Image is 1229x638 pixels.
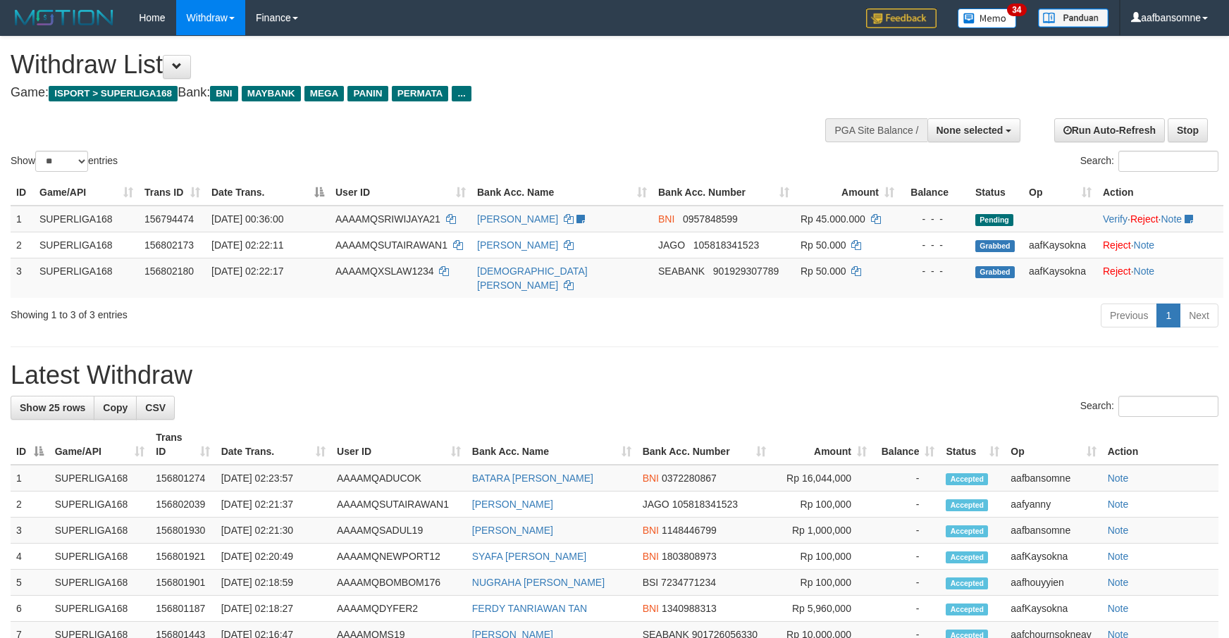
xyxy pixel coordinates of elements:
span: BSI [643,577,659,588]
span: 34 [1007,4,1026,16]
th: User ID: activate to sort column ascending [331,425,467,465]
th: Status: activate to sort column ascending [940,425,1005,465]
td: Rp 1,000,000 [772,518,872,544]
td: AAAAMQDYFER2 [331,596,467,622]
span: Grabbed [975,240,1015,252]
input: Search: [1118,396,1218,417]
img: Button%20Memo.svg [958,8,1017,28]
span: Copy 105818341523 to clipboard [693,239,759,251]
div: - - - [906,264,964,278]
td: SUPERLIGA168 [49,596,151,622]
span: BNI [658,213,674,225]
a: BATARA [PERSON_NAME] [472,473,593,484]
span: Copy 0957848599 to clipboard [683,213,738,225]
h1: Latest Withdraw [11,361,1218,389]
a: [PERSON_NAME] [472,525,553,536]
a: Note [1108,551,1129,562]
span: CSV [145,402,166,413]
a: SYAFA [PERSON_NAME] [472,551,586,562]
td: 156801901 [150,570,215,596]
span: Accepted [946,577,988,589]
a: Verify [1103,213,1128,225]
span: Copy 901929307789 to clipboard [713,265,779,277]
th: ID [11,180,34,206]
td: - [872,596,941,622]
td: aafKaysokna [1023,232,1097,258]
td: aafKaysokna [1023,258,1097,298]
a: Note [1134,239,1155,251]
th: Action [1102,425,1218,465]
th: Game/API: activate to sort column ascending [34,180,139,206]
a: Previous [1101,304,1157,327]
span: PERMATA [392,86,449,101]
td: 156801274 [150,465,215,492]
span: Accepted [946,551,988,563]
span: BNI [643,525,659,536]
a: [PERSON_NAME] [472,499,553,510]
a: [PERSON_NAME] [477,213,558,225]
a: Next [1180,304,1218,327]
span: BNI [643,603,659,614]
div: PGA Site Balance / [825,118,927,142]
select: Showentries [35,151,88,172]
td: aafKaysokna [1005,544,1101,570]
a: Reject [1103,239,1131,251]
th: ID: activate to sort column descending [11,425,49,465]
td: SUPERLIGA168 [34,258,139,298]
span: Accepted [946,499,988,511]
a: Run Auto-Refresh [1054,118,1165,142]
a: Note [1108,473,1129,484]
label: Search: [1080,151,1218,172]
td: 2 [11,232,34,258]
td: Rp 5,960,000 [772,596,872,622]
img: MOTION_logo.png [11,7,118,28]
th: Date Trans.: activate to sort column ascending [216,425,331,465]
td: Rp 100,000 [772,570,872,596]
td: 156801930 [150,518,215,544]
td: [DATE] 02:21:30 [216,518,331,544]
span: BNI [643,473,659,484]
a: Note [1108,525,1129,536]
span: Rp 50.000 [801,239,846,251]
td: - [872,518,941,544]
img: Feedback.jpg [866,8,937,28]
td: SUPERLIGA168 [49,544,151,570]
span: Grabbed [975,266,1015,278]
td: SUPERLIGA168 [49,492,151,518]
span: Copy 1340988313 to clipboard [662,603,717,614]
span: [DATE] 02:22:11 [211,239,283,251]
span: ... [452,86,471,101]
a: Note [1134,265,1155,277]
td: aafyanny [1005,492,1101,518]
th: Trans ID: activate to sort column ascending [139,180,206,206]
td: · [1097,232,1223,258]
td: [DATE] 02:21:37 [216,492,331,518]
td: AAAAMQBOMBOM176 [331,570,467,596]
span: BNI [643,551,659,562]
div: - - - [906,212,964,226]
td: 4 [11,544,49,570]
td: SUPERLIGA168 [49,518,151,544]
td: [DATE] 02:18:27 [216,596,331,622]
a: 1 [1156,304,1180,327]
button: None selected [927,118,1021,142]
a: Note [1108,603,1129,614]
span: Accepted [946,603,988,615]
span: SEABANK [658,265,705,277]
td: 156801187 [150,596,215,622]
td: SUPERLIGA168 [49,465,151,492]
h4: Game: Bank: [11,86,805,100]
td: 1 [11,206,34,232]
span: Copy 1803808973 to clipboard [662,551,717,562]
th: Op: activate to sort column ascending [1023,180,1097,206]
th: Bank Acc. Number: activate to sort column ascending [653,180,795,206]
th: Amount: activate to sort column ascending [772,425,872,465]
span: JAGO [658,239,685,251]
td: SUPERLIGA168 [34,206,139,232]
td: 3 [11,258,34,298]
td: Rp 16,044,000 [772,465,872,492]
a: Copy [94,396,137,420]
td: aafbansomne [1005,465,1101,492]
span: Copy [103,402,128,413]
td: aafKaysokna [1005,596,1101,622]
